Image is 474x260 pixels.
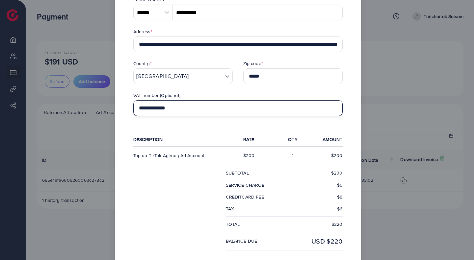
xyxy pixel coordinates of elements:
div: $6 [284,205,348,212]
label: Address [133,28,152,35]
div: Search for option [133,68,233,84]
div: $6 [284,182,348,188]
div: Tax [221,205,284,212]
div: Service charge [221,182,284,188]
div: subtotal [221,170,284,176]
div: 1 [275,152,311,159]
div: creditCard fee [221,194,284,200]
div: Top up TikTok Agency Ad Account [128,152,238,159]
div: Amount [311,136,348,143]
div: Rate [238,136,275,143]
label: VAT number (Optional) [133,92,180,99]
div: $8 [284,194,348,200]
div: $220 [284,221,348,227]
div: balance due [221,236,284,246]
div: $200 [238,152,275,159]
span: [GEOGRAPHIC_DATA] [135,69,190,84]
div: qty [275,136,311,143]
label: Country [133,60,152,67]
input: Search for option [191,69,222,84]
div: $200 [284,170,348,176]
div: USD $220 [284,236,348,246]
div: Total [221,221,284,227]
iframe: Chat [446,230,469,255]
div: Description [128,136,238,143]
label: Zip code [243,60,263,67]
div: $200 [311,152,348,159]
